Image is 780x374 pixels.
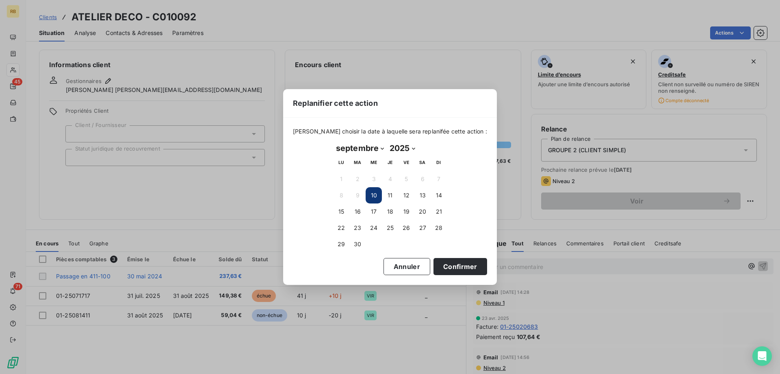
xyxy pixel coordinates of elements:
button: 24 [366,220,382,236]
button: Annuler [383,258,430,275]
button: 10 [366,187,382,203]
button: 7 [431,171,447,187]
th: lundi [333,155,349,171]
button: 26 [398,220,414,236]
th: vendredi [398,155,414,171]
span: Replanifier cette action [293,98,378,109]
button: 25 [382,220,398,236]
button: 20 [414,203,431,220]
button: 19 [398,203,414,220]
button: 11 [382,187,398,203]
th: mardi [349,155,366,171]
button: 27 [414,220,431,236]
button: 17 [366,203,382,220]
button: 4 [382,171,398,187]
button: 13 [414,187,431,203]
button: 23 [349,220,366,236]
span: [PERSON_NAME] choisir la date à laquelle sera replanifée cette action : [293,127,487,136]
button: 18 [382,203,398,220]
button: 9 [349,187,366,203]
button: Confirmer [433,258,487,275]
button: 15 [333,203,349,220]
button: 3 [366,171,382,187]
th: samedi [414,155,431,171]
button: 22 [333,220,349,236]
button: 6 [414,171,431,187]
button: 1 [333,171,349,187]
button: 2 [349,171,366,187]
button: 8 [333,187,349,203]
button: 16 [349,203,366,220]
div: Open Intercom Messenger [752,346,772,366]
button: 12 [398,187,414,203]
th: dimanche [431,155,447,171]
button: 14 [431,187,447,203]
button: 29 [333,236,349,252]
th: jeudi [382,155,398,171]
button: 21 [431,203,447,220]
button: 5 [398,171,414,187]
th: mercredi [366,155,382,171]
button: 28 [431,220,447,236]
button: 30 [349,236,366,252]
